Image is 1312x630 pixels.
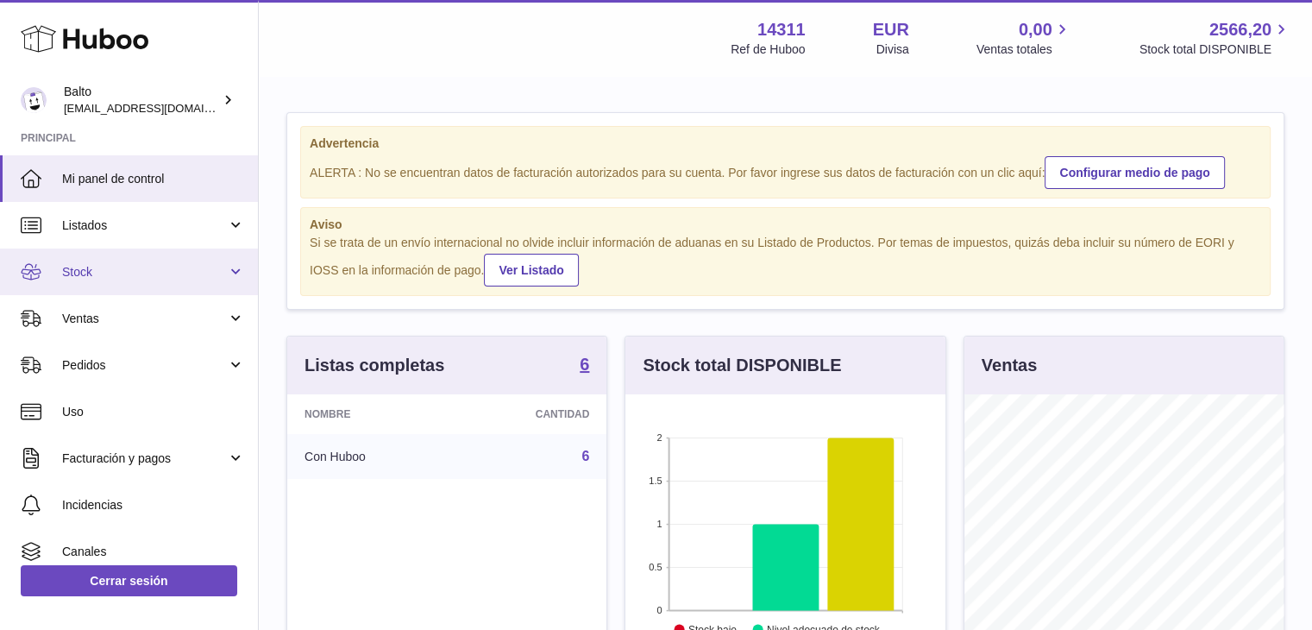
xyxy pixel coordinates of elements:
[310,217,1261,233] strong: Aviso
[876,41,909,58] div: Divisa
[1019,18,1052,41] span: 0,00
[287,394,453,434] th: Nombre
[657,519,662,529] text: 1
[62,264,227,280] span: Stock
[64,84,219,117] div: Balto
[757,18,806,41] strong: 14311
[581,449,589,463] a: 6
[982,354,1037,377] h3: Ventas
[1139,41,1291,58] span: Stock total DISPONIBLE
[650,562,662,572] text: 0.5
[310,135,1261,152] strong: Advertencia
[1209,18,1271,41] span: 2566,20
[62,171,245,187] span: Mi panel de control
[62,404,245,420] span: Uso
[21,87,47,113] img: ops@balto.fr
[580,356,589,373] strong: 6
[62,497,245,513] span: Incidencias
[287,434,453,479] td: Con Huboo
[643,354,841,377] h3: Stock total DISPONIBLE
[580,356,589,376] a: 6
[453,394,606,434] th: Cantidad
[657,605,662,615] text: 0
[62,544,245,560] span: Canales
[976,41,1072,58] span: Ventas totales
[873,18,909,41] strong: EUR
[62,311,227,327] span: Ventas
[304,354,444,377] h3: Listas completas
[657,432,662,443] text: 2
[62,357,227,374] span: Pedidos
[310,235,1261,287] div: Si se trata de un envío internacional no olvide incluir información de aduanas en su Listado de P...
[731,41,805,58] div: Ref de Huboo
[1139,18,1291,58] a: 2566,20 Stock total DISPONIBLE
[62,450,227,467] span: Facturación y pagos
[310,154,1261,189] div: ALERTA : No se encuentran datos de facturación autorizados para su cuenta. Por favor ingrese sus ...
[650,476,662,486] text: 1.5
[1045,156,1224,189] a: Configurar medio de pago
[64,101,254,115] span: [EMAIL_ADDRESS][DOMAIN_NAME]
[976,18,1072,58] a: 0,00 Ventas totales
[62,217,227,234] span: Listados
[484,254,578,287] a: Ver Listado
[21,565,237,596] a: Cerrar sesión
